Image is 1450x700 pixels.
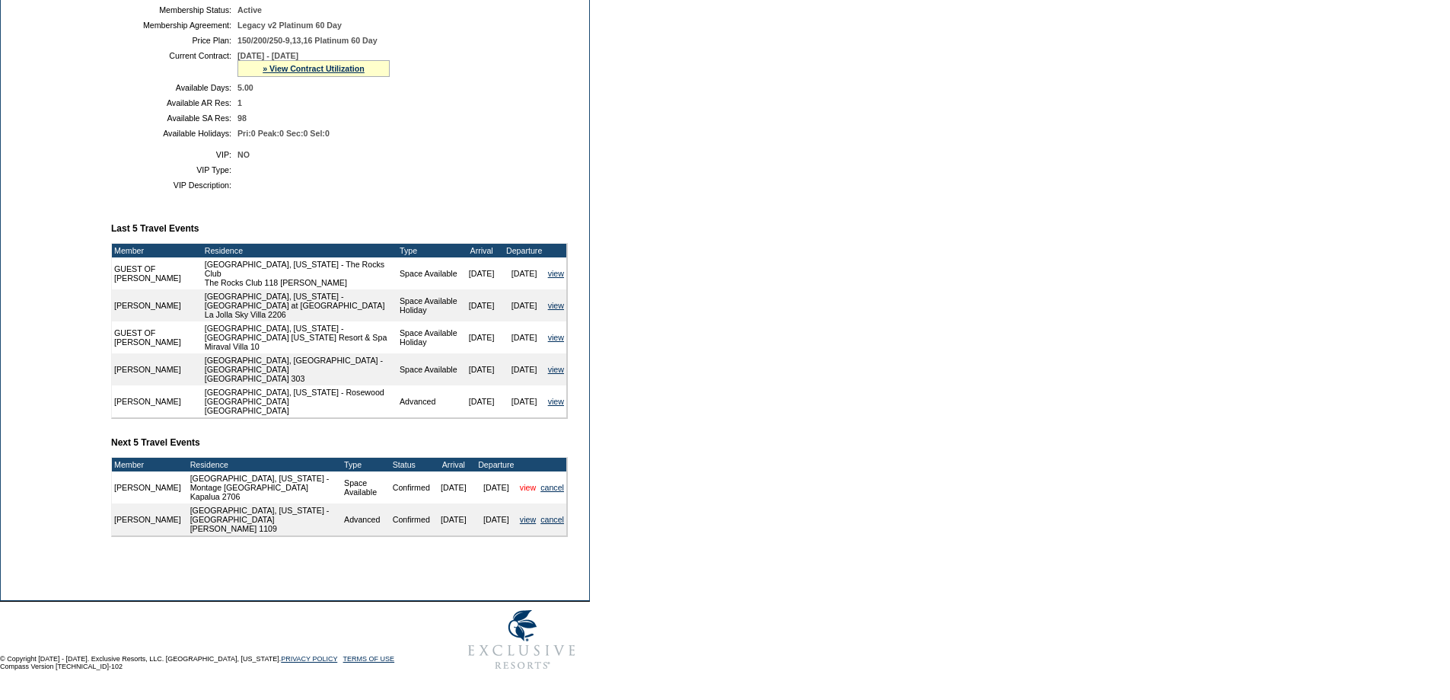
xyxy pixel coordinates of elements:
td: VIP Description: [117,181,231,190]
span: [DATE] - [DATE] [237,51,298,60]
a: view [548,365,564,374]
td: Status [390,458,432,471]
td: [PERSON_NAME] [112,503,183,535]
td: [DATE] [503,289,546,321]
a: view [548,333,564,342]
td: Confirmed [390,471,432,503]
td: [DATE] [503,353,546,385]
td: [DATE] [503,257,546,289]
a: view [520,483,536,492]
td: [GEOGRAPHIC_DATA], [US_STATE] - Rosewood [GEOGRAPHIC_DATA] [GEOGRAPHIC_DATA] [202,385,397,417]
td: Member [112,458,183,471]
a: view [520,515,536,524]
td: Arrival [432,458,475,471]
td: [PERSON_NAME] [112,289,202,321]
b: Last 5 Travel Events [111,223,199,234]
td: Space Available [397,257,460,289]
td: Confirmed [390,503,432,535]
td: VIP Type: [117,165,231,174]
span: 150/200/250-9,13,16 Platinum 60 Day [237,36,378,45]
td: Arrival [460,244,503,257]
td: [DATE] [460,289,503,321]
span: 5.00 [237,83,253,92]
td: [PERSON_NAME] [112,385,202,417]
td: Space Available [342,471,390,503]
a: cancel [540,515,564,524]
td: Residence [188,458,342,471]
td: [DATE] [460,353,503,385]
td: [GEOGRAPHIC_DATA], [GEOGRAPHIC_DATA] - [GEOGRAPHIC_DATA] [GEOGRAPHIC_DATA] 303 [202,353,397,385]
td: Membership Agreement: [117,21,231,30]
span: NO [237,150,250,159]
td: Space Available Holiday [397,321,460,353]
a: view [548,301,564,310]
td: [DATE] [475,503,518,535]
a: view [548,397,564,406]
td: Advanced [342,503,390,535]
td: Membership Status: [117,5,231,14]
td: [GEOGRAPHIC_DATA], [US_STATE] - Montage [GEOGRAPHIC_DATA] Kapalua 2706 [188,471,342,503]
td: [DATE] [475,471,518,503]
span: 1 [237,98,242,107]
span: Pri:0 Peak:0 Sec:0 Sel:0 [237,129,330,138]
td: [PERSON_NAME] [112,353,202,385]
td: [GEOGRAPHIC_DATA], [US_STATE] - [GEOGRAPHIC_DATA] [PERSON_NAME] 1109 [188,503,342,535]
td: Available SA Res: [117,113,231,123]
td: Available AR Res: [117,98,231,107]
td: [GEOGRAPHIC_DATA], [US_STATE] - [GEOGRAPHIC_DATA] at [GEOGRAPHIC_DATA] La Jolla Sky Villa 2206 [202,289,397,321]
td: [DATE] [503,385,546,417]
td: [DATE] [460,257,503,289]
img: Exclusive Resorts [454,602,590,678]
span: 98 [237,113,247,123]
td: Space Available [397,353,460,385]
a: view [548,269,564,278]
td: Residence [202,244,397,257]
td: Available Days: [117,83,231,92]
td: Type [342,458,390,471]
td: [DATE] [503,321,546,353]
td: GUEST OF [PERSON_NAME] [112,321,202,353]
td: Member [112,244,202,257]
td: [PERSON_NAME] [112,471,183,503]
td: [DATE] [460,385,503,417]
td: Advanced [397,385,460,417]
a: cancel [540,483,564,492]
td: Space Available Holiday [397,289,460,321]
td: Price Plan: [117,36,231,45]
td: [GEOGRAPHIC_DATA], [US_STATE] - [GEOGRAPHIC_DATA] [US_STATE] Resort & Spa Miraval Villa 10 [202,321,397,353]
td: Available Holidays: [117,129,231,138]
td: [DATE] [432,471,475,503]
a: » View Contract Utilization [263,64,365,73]
b: Next 5 Travel Events [111,437,200,448]
td: [DATE] [460,321,503,353]
td: [DATE] [432,503,475,535]
td: Type [397,244,460,257]
td: Departure [503,244,546,257]
td: Departure [475,458,518,471]
span: Legacy v2 Platinum 60 Day [237,21,342,30]
td: Current Contract: [117,51,231,77]
span: Active [237,5,262,14]
td: VIP: [117,150,231,159]
a: TERMS OF USE [343,655,395,663]
td: [GEOGRAPHIC_DATA], [US_STATE] - The Rocks Club The Rocks Club 118 [PERSON_NAME] [202,257,397,289]
a: PRIVACY POLICY [281,655,337,663]
td: GUEST OF [PERSON_NAME] [112,257,202,289]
